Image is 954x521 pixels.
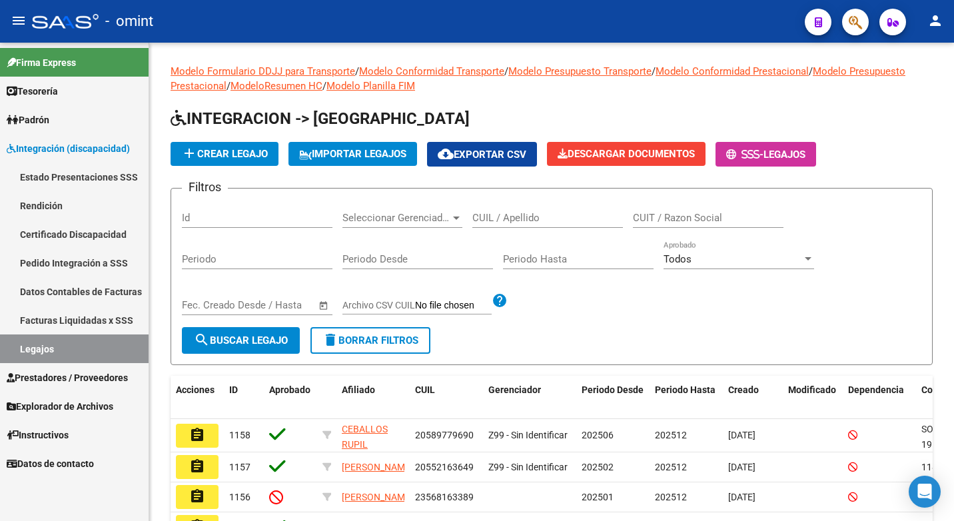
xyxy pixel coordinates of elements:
[488,384,541,395] span: Gerenciador
[322,334,418,346] span: Borrar Filtros
[182,327,300,354] button: Buscar Legajo
[288,142,417,166] button: IMPORTAR LEGAJOS
[547,142,706,166] button: Descargar Documentos
[427,142,537,167] button: Exportar CSV
[11,13,27,29] mat-icon: menu
[728,384,759,395] span: Creado
[7,55,76,70] span: Firma Express
[582,462,614,472] span: 202502
[181,148,268,160] span: Crear Legajo
[843,376,916,420] datatable-header-cell: Dependencia
[415,430,474,440] span: 20589779690
[189,458,205,474] mat-icon: assignment
[655,492,687,502] span: 202512
[726,149,763,161] span: -
[664,253,692,265] span: Todos
[342,424,413,465] span: CEBALLOS RUPIL [PERSON_NAME]
[189,488,205,504] mat-icon: assignment
[788,384,836,395] span: Modificado
[483,376,576,420] datatable-header-cell: Gerenciador
[7,428,69,442] span: Instructivos
[508,65,652,77] a: Modelo Presupuesto Transporte
[415,492,474,502] span: 23568163389
[229,492,250,502] span: 1156
[488,430,568,440] span: Z99 - Sin Identificar
[229,462,250,472] span: 1157
[237,299,302,311] input: End date
[7,456,94,471] span: Datos de contacto
[656,65,809,77] a: Modelo Conformidad Prestacional
[316,298,332,313] button: Open calendar
[182,299,225,311] input: Start date
[492,292,508,308] mat-icon: help
[322,332,338,348] mat-icon: delete
[171,65,355,77] a: Modelo Formulario DDJJ para Transporte
[438,149,526,161] span: Exportar CSV
[269,384,310,395] span: Aprobado
[415,300,492,312] input: Archivo CSV CUIL
[728,462,755,472] span: [DATE]
[299,148,406,160] span: IMPORTAR LEGAJOS
[655,462,687,472] span: 202512
[342,300,415,310] span: Archivo CSV CUIL
[582,492,614,502] span: 202501
[763,149,805,161] span: Legajos
[189,427,205,443] mat-icon: assignment
[336,376,410,420] datatable-header-cell: Afiliado
[415,462,474,472] span: 20552163649
[224,376,264,420] datatable-header-cell: ID
[171,142,278,166] button: Crear Legajo
[488,462,568,472] span: Z99 - Sin Identificar
[182,178,228,197] h3: Filtros
[229,430,250,440] span: 1158
[715,142,816,167] button: -Legajos
[7,399,113,414] span: Explorador de Archivos
[655,384,715,395] span: Periodo Hasta
[909,476,941,508] div: Open Intercom Messenger
[342,384,375,395] span: Afiliado
[342,462,413,472] span: [PERSON_NAME]
[415,384,435,395] span: CUIL
[326,80,415,92] a: Modelo Planilla FIM
[176,384,215,395] span: Acciones
[171,109,470,128] span: INTEGRACION -> [GEOGRAPHIC_DATA]
[927,13,943,29] mat-icon: person
[410,376,483,420] datatable-header-cell: CUIL
[650,376,723,420] datatable-header-cell: Periodo Hasta
[194,334,288,346] span: Buscar Legajo
[105,7,153,36] span: - omint
[7,113,49,127] span: Padrón
[7,84,58,99] span: Tesorería
[171,376,224,420] datatable-header-cell: Acciones
[264,376,317,420] datatable-header-cell: Aprobado
[438,146,454,162] mat-icon: cloud_download
[783,376,843,420] datatable-header-cell: Modificado
[194,332,210,348] mat-icon: search
[723,376,783,420] datatable-header-cell: Creado
[582,384,644,395] span: Periodo Desde
[181,145,197,161] mat-icon: add
[728,430,755,440] span: [DATE]
[342,212,450,224] span: Seleccionar Gerenciador
[582,430,614,440] span: 202506
[231,80,322,92] a: ModeloResumen HC
[728,492,755,502] span: [DATE]
[310,327,430,354] button: Borrar Filtros
[7,370,128,385] span: Prestadores / Proveedores
[848,384,904,395] span: Dependencia
[576,376,650,420] datatable-header-cell: Periodo Desde
[7,141,130,156] span: Integración (discapacidad)
[359,65,504,77] a: Modelo Conformidad Transporte
[229,384,238,395] span: ID
[558,148,695,160] span: Descargar Documentos
[655,430,687,440] span: 202512
[342,492,413,502] span: [PERSON_NAME]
